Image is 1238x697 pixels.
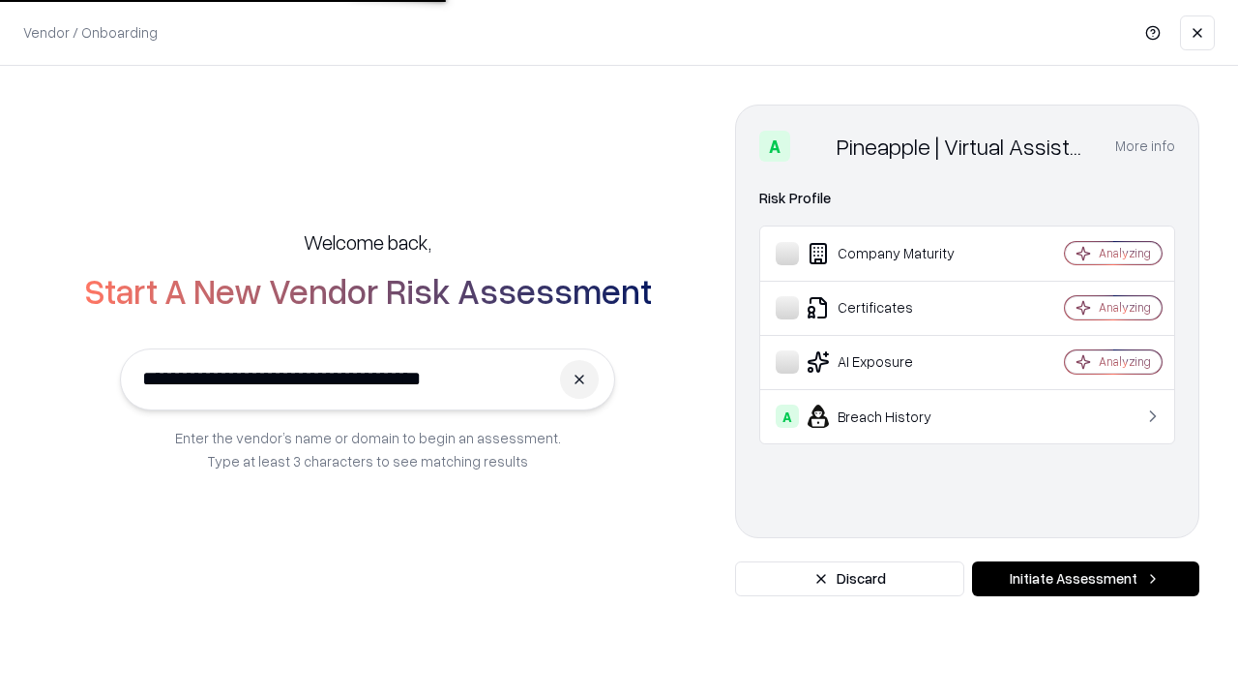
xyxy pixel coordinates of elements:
[776,242,1007,265] div: Company Maturity
[798,131,829,162] img: Pineapple | Virtual Assistant Agency
[304,228,431,256] h5: Welcome back,
[776,405,799,428] div: A
[1099,299,1151,316] div: Analyzing
[776,405,1007,428] div: Breach History
[972,561,1199,596] button: Initiate Assessment
[175,426,561,472] p: Enter the vendor’s name or domain to begin an assessment. Type at least 3 characters to see match...
[759,187,1175,210] div: Risk Profile
[1099,245,1151,261] div: Analyzing
[84,271,652,310] h2: Start A New Vendor Risk Assessment
[735,561,964,596] button: Discard
[759,131,790,162] div: A
[837,131,1092,162] div: Pineapple | Virtual Assistant Agency
[1099,353,1151,370] div: Analyzing
[776,350,1007,374] div: AI Exposure
[776,296,1007,319] div: Certificates
[1115,129,1175,164] button: More info
[23,22,158,43] p: Vendor / Onboarding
